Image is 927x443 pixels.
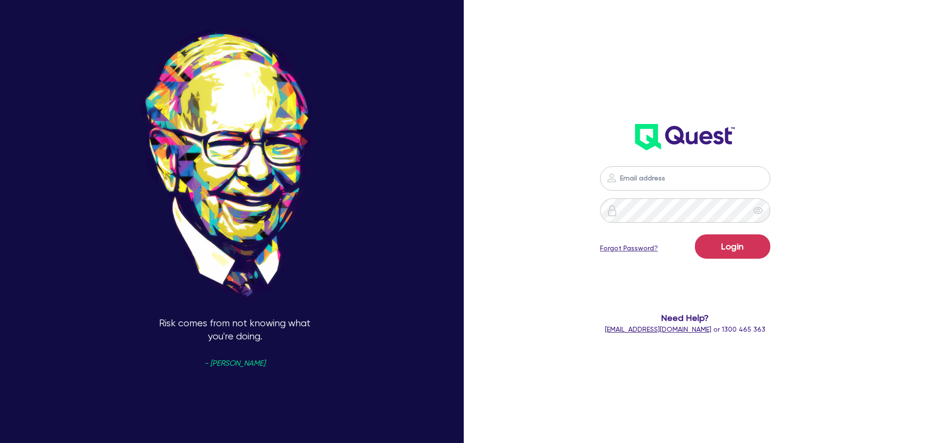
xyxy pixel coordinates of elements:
button: Login [695,234,770,259]
span: Need Help? [561,311,810,324]
a: [EMAIL_ADDRESS][DOMAIN_NAME] [605,325,711,333]
img: icon-password [606,205,618,216]
span: eye [753,206,763,215]
img: icon-password [606,172,618,184]
span: - [PERSON_NAME] [204,360,265,367]
img: wH2k97JdezQIQAAAABJRU5ErkJggg== [635,124,735,150]
a: Forgot Password? [600,243,658,253]
input: Email address [600,166,770,191]
span: or 1300 465 363 [605,325,765,333]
